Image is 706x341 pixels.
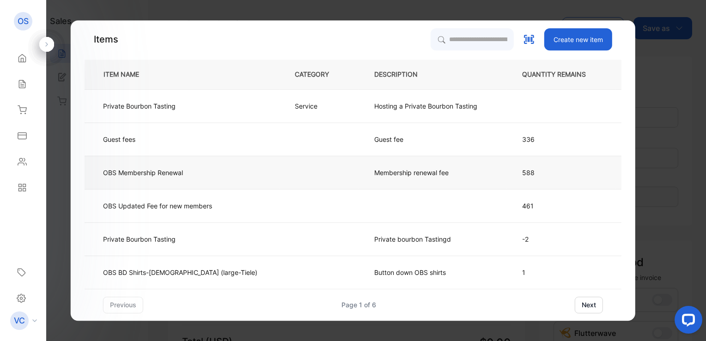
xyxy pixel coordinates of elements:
[341,300,376,310] div: Page 1 of 6
[100,70,154,79] p: ITEM NAME
[295,70,344,79] p: CATEGORY
[103,201,212,211] p: OBS Updated Fee for new members
[103,134,164,144] p: Guest fees
[103,268,257,277] p: OBS BD Shirts-[DEMOGRAPHIC_DATA] (large-Tiele)
[667,302,706,341] iframe: LiveChat chat widget
[94,32,118,46] p: Items
[103,168,183,177] p: OBS Membership Renewal
[103,101,176,111] p: Private Bourbon Tasting
[522,134,601,144] p: 336
[374,268,446,277] p: Button down OBS shirts
[295,101,317,111] p: Service
[374,70,432,79] p: DESCRIPTION
[522,234,601,244] p: -2
[522,268,601,277] p: 1
[18,15,29,27] p: OS
[575,297,603,313] button: next
[374,134,419,144] p: Guest fee
[544,28,612,50] button: Create new item
[522,201,601,211] p: 461
[103,297,143,313] button: previous
[374,101,477,111] p: Hosting a Private Bourbon Tasting
[103,234,176,244] p: Private Bourbon Tasting
[14,315,25,327] p: VC
[374,168,449,177] p: Membership renewal fee
[522,168,601,177] p: 588
[522,70,601,79] p: QUANTITY REMAINS
[374,234,451,244] p: Private bourbon Tastingd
